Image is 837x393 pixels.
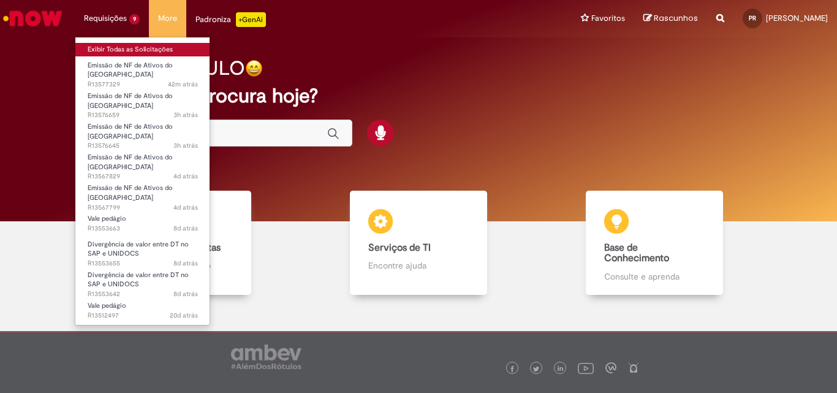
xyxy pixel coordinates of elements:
span: 3h atrás [173,141,198,150]
span: Requisições [84,12,127,25]
img: logo_footer_facebook.png [509,366,515,372]
a: Aberto R13577329 : Emissão de NF de Ativos do ASVD [75,59,210,85]
time: 25/09/2025 16:31:22 [173,172,198,181]
img: happy-face.png [245,59,263,77]
span: R13553663 [88,224,198,234]
time: 22/09/2025 08:44:54 [173,224,198,233]
span: Favoritos [591,12,625,25]
div: Padroniza [195,12,266,27]
time: 10/09/2025 08:31:22 [170,311,198,320]
b: Base de Conhecimento [604,242,669,265]
a: Aberto R13576659 : Emissão de NF de Ativos do ASVD [75,90,210,116]
span: PR [749,14,756,22]
span: Emissão de NF de Ativos do [GEOGRAPHIC_DATA] [88,153,173,172]
span: 4d atrás [173,203,198,212]
span: R13577329 [88,80,198,90]
span: Emissão de NF de Ativos do [GEOGRAPHIC_DATA] [88,183,173,202]
a: Aberto R13567799 : Emissão de NF de Ativos do ASVD [75,181,210,208]
span: R13553642 [88,289,198,299]
img: logo_footer_naosei.png [628,362,639,373]
span: R13567829 [88,172,198,181]
span: R13553655 [88,259,198,269]
time: 29/09/2025 12:40:49 [173,141,198,150]
a: Aberto R13553642 : Divergência de valor entre DT no SAP e UNIDOCS [75,269,210,295]
time: 22/09/2025 08:38:01 [173,289,198,299]
a: Serviços de TI Encontre ajuda [300,191,536,295]
img: logo_footer_workplace.png [605,362,616,373]
a: Aberto R13553655 : Divergência de valor entre DT no SAP e UNIDOCS [75,238,210,264]
p: Encontre ajuda [368,259,469,272]
span: 4d atrás [173,172,198,181]
span: R13567799 [88,203,198,213]
span: 20d atrás [170,311,198,320]
a: Aberto R13576645 : Emissão de NF de Ativos do ASVD [75,120,210,147]
img: logo_footer_youtube.png [578,360,594,376]
span: Emissão de NF de Ativos do [GEOGRAPHIC_DATA] [88,61,173,80]
b: Serviços de TI [368,242,431,254]
img: logo_footer_twitter.png [533,366,539,372]
a: Aberto R13553663 : Vale pedágio [75,212,210,235]
p: +GenAi [236,12,266,27]
span: [PERSON_NAME] [766,13,828,23]
a: Exibir Todas as Solicitações [75,43,210,56]
span: 8d atrás [173,224,198,233]
span: Vale pedágio [88,301,126,310]
span: 9 [129,14,140,25]
h2: O que você procura hoje? [87,85,750,107]
time: 22/09/2025 08:41:36 [173,259,198,268]
span: 3h atrás [173,110,198,120]
span: 8d atrás [173,289,198,299]
span: Emissão de NF de Ativos do [GEOGRAPHIC_DATA] [88,91,173,110]
time: 29/09/2025 12:43:17 [173,110,198,120]
span: R13576645 [88,141,198,151]
span: Divergência de valor entre DT no SAP e UNIDOCS [88,270,189,289]
a: Aberto R13512497 : Vale pedágio [75,299,210,322]
span: 42m atrás [168,80,198,89]
span: More [158,12,177,25]
a: Catálogo de Ofertas Abra uma solicitação [64,191,300,295]
img: ServiceNow [1,6,64,31]
ul: Requisições [75,37,210,326]
time: 25/09/2025 16:26:40 [173,203,198,212]
img: logo_footer_ambev_rotulo_gray.png [231,345,301,369]
img: logo_footer_linkedin.png [558,365,564,373]
span: Divergência de valor entre DT no SAP e UNIDOCS [88,240,189,259]
span: 8d atrás [173,259,198,268]
p: Consulte e aprenda [604,270,705,283]
time: 29/09/2025 14:35:57 [168,80,198,89]
span: R13576659 [88,110,198,120]
a: Aberto R13567829 : Emissão de NF de Ativos do ASVD [75,151,210,177]
span: Rascunhos [654,12,698,24]
span: R13512497 [88,311,198,321]
a: Rascunhos [643,13,698,25]
span: Vale pedágio [88,214,126,223]
a: Base de Conhecimento Consulte e aprenda [537,191,773,295]
span: Emissão de NF de Ativos do [GEOGRAPHIC_DATA] [88,122,173,141]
